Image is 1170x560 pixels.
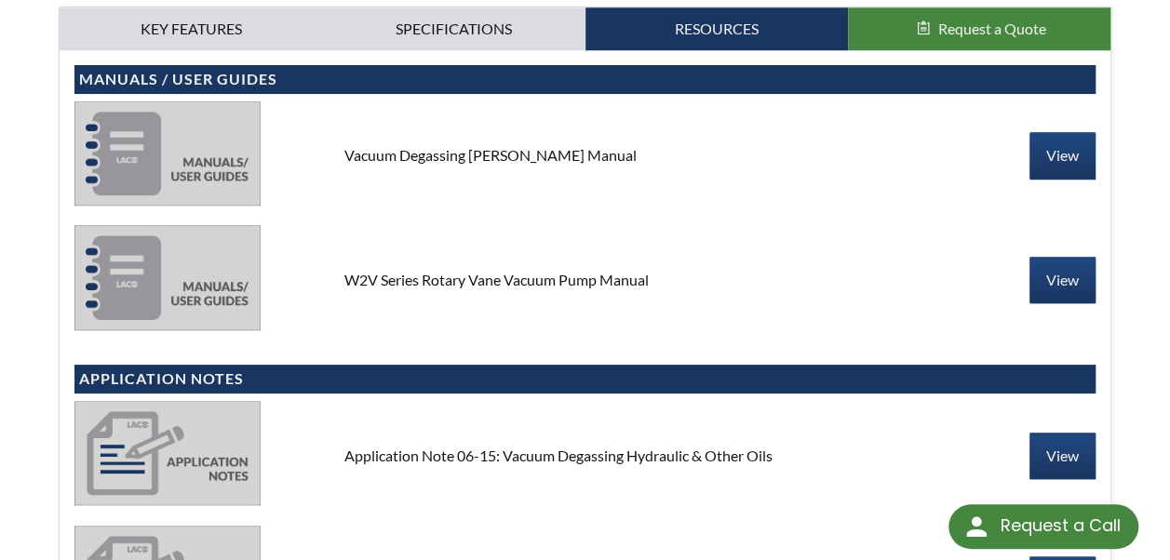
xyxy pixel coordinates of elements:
[1029,433,1096,479] a: View
[937,20,1045,37] span: Request a Quote
[585,7,848,50] a: Resources
[329,145,841,166] div: Vacuum Degassing [PERSON_NAME] Manual
[1029,132,1096,179] a: View
[1029,257,1096,303] a: View
[962,512,991,541] img: round button
[1000,504,1120,547] div: Request a Call
[79,369,1091,389] h4: Application Notes
[79,70,1091,89] h4: Manuals / User Guides
[848,7,1110,50] button: Request a Quote
[322,7,585,50] a: Specifications
[74,401,261,505] img: application_notes-bfb0ca2ddc37ee8af0a701952c1737d2a1698857695019d33d0f867ca2d829ce.jpg
[948,504,1138,549] div: Request a Call
[329,270,841,290] div: W2V Series Rotary Vane Vacuum Pump Manual
[329,446,841,466] div: Application Note 06-15: Vacuum Degassing Hydraulic & Other Oils
[60,7,322,50] a: Key Features
[74,101,261,206] img: manuals-58eb83dcffeb6bffe51ad23c0c0dc674bfe46cf1c3d14eaecd86c55f24363f1d.jpg
[74,225,261,329] img: manuals-58eb83dcffeb6bffe51ad23c0c0dc674bfe46cf1c3d14eaecd86c55f24363f1d.jpg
